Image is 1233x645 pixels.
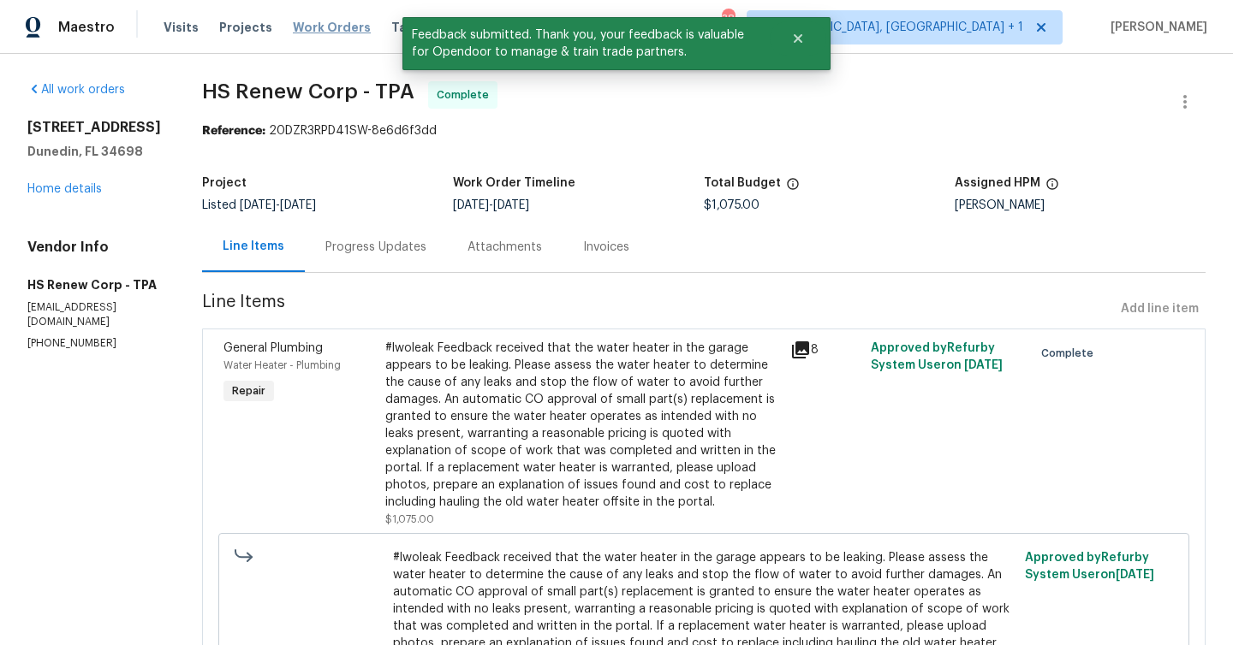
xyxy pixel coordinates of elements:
span: [GEOGRAPHIC_DATA], [GEOGRAPHIC_DATA] + 1 [761,19,1023,36]
h2: [STREET_ADDRESS] [27,119,161,136]
span: Approved by Refurby System User on [871,342,1003,371]
h5: Assigned HPM [955,177,1040,189]
a: Home details [27,183,102,195]
span: The hpm assigned to this work order. [1045,177,1059,199]
b: Reference: [202,125,265,137]
span: Maestro [58,19,115,36]
div: 38 [722,10,734,27]
div: 8 [790,340,861,360]
span: Listed [202,199,316,211]
span: [DATE] [493,199,529,211]
span: General Plumbing [223,342,323,354]
span: [DATE] [280,199,316,211]
div: Invoices [583,239,629,256]
div: Attachments [468,239,542,256]
span: Visits [164,19,199,36]
span: [DATE] [240,199,276,211]
span: [DATE] [453,199,489,211]
span: - [240,199,316,211]
span: - [453,199,529,211]
h5: Dunedin, FL 34698 [27,143,161,160]
div: 20DZR3RPD41SW-8e6d6f3dd [202,122,1206,139]
span: Complete [1041,345,1100,362]
span: [PERSON_NAME] [1104,19,1207,36]
span: Projects [219,19,272,36]
button: Close [770,21,826,56]
h5: Work Order Timeline [453,177,575,189]
span: HS Renew Corp - TPA [202,81,414,102]
div: [PERSON_NAME] [955,199,1206,211]
span: The total cost of line items that have been proposed by Opendoor. This sum includes line items th... [786,177,800,199]
h4: Vendor Info [27,239,161,256]
span: Water Heater - Plumbing [223,360,341,370]
h5: Total Budget [704,177,781,189]
h5: HS Renew Corp - TPA [27,276,161,293]
div: Line Items [223,238,284,255]
span: Line Items [202,293,1114,325]
span: $1,075.00 [704,199,759,211]
span: Work Orders [293,19,371,36]
h5: Project [202,177,247,189]
span: $1,075.00 [385,514,434,524]
span: [DATE] [964,359,1003,371]
span: Feedback submitted. Thank you, your feedback is valuable for Opendoor to manage & train trade par... [402,17,770,70]
span: Complete [437,86,496,104]
span: [DATE] [1116,569,1154,581]
p: [PHONE_NUMBER] [27,336,161,351]
div: Progress Updates [325,239,426,256]
span: Tasks [391,21,427,33]
a: All work orders [27,84,125,96]
div: #lwoleak Feedback received that the water heater in the garage appears to be leaking. Please asse... [385,340,780,511]
span: Approved by Refurby System User on [1025,552,1154,581]
p: [EMAIL_ADDRESS][DOMAIN_NAME] [27,300,161,329]
span: Repair [225,382,272,399]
